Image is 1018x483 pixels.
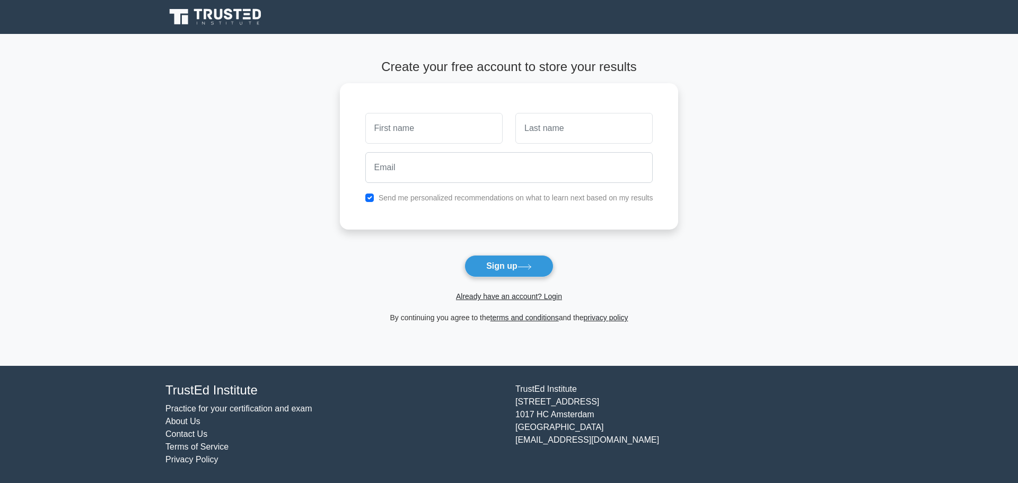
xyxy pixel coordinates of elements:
[334,311,685,324] div: By continuing you agree to the and the
[456,292,562,301] a: Already have an account? Login
[165,455,218,464] a: Privacy Policy
[464,255,554,277] button: Sign up
[379,194,653,202] label: Send me personalized recommendations on what to learn next based on my results
[584,313,628,322] a: privacy policy
[490,313,559,322] a: terms and conditions
[165,404,312,413] a: Practice for your certification and exam
[165,429,207,438] a: Contact Us
[365,152,653,183] input: Email
[340,59,679,75] h4: Create your free account to store your results
[165,383,503,398] h4: TrustEd Institute
[165,417,200,426] a: About Us
[365,113,503,144] input: First name
[509,383,859,466] div: TrustEd Institute [STREET_ADDRESS] 1017 HC Amsterdam [GEOGRAPHIC_DATA] [EMAIL_ADDRESS][DOMAIN_NAME]
[165,442,229,451] a: Terms of Service
[515,113,653,144] input: Last name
